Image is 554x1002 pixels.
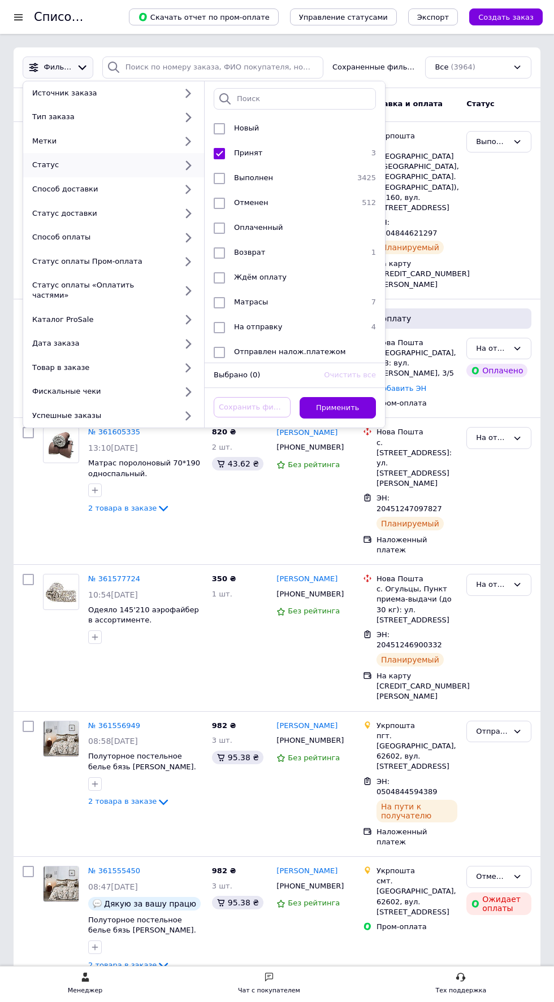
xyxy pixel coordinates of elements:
div: Нова Пошта [376,427,457,437]
span: [PHONE_NUMBER] [276,882,344,890]
span: (3964) [451,63,475,71]
a: № 361555450 [88,866,140,875]
div: Отправлен Укрпочтой [476,726,508,738]
img: :speech_balloon: [93,899,102,908]
div: Тех поддержка [436,985,487,996]
span: 3425 [357,173,376,184]
div: [GEOGRAPHIC_DATA], №8: вул. [PERSON_NAME], 3/5 [376,348,457,379]
span: 2 шт. [212,443,232,451]
button: Создать заказ [469,8,543,25]
div: Способ оплаты [28,232,176,242]
a: 2 товара в заказе [88,797,170,805]
span: Скачать отчет по пром-оплате [138,12,270,22]
span: 982 ₴ [212,721,236,730]
div: Наложенный платеж [376,535,457,555]
a: Одеяло 145'210 аэрофайбер в ассортименте. [88,605,199,625]
a: Фото товару [43,721,79,757]
div: Выбрано (0) [209,370,319,381]
div: с. Огульцы, Пункт приема-выдачи (до 30 кг): ул. [STREET_ADDRESS] [376,584,457,625]
div: На карту [CREDIT_CARD_NUMBER] [PERSON_NAME] [376,259,457,290]
button: Управление статусами [290,8,397,25]
div: Нова Пошта [376,574,457,584]
div: На пути к получателю [376,800,457,822]
div: Чат с покупателем [238,985,300,996]
div: пгт. [GEOGRAPHIC_DATA], 62602, вул. [STREET_ADDRESS] [376,731,457,772]
a: 2 товара в заказе [88,504,170,512]
a: Матрас поролоновый 70*190 односпальный. [88,459,200,478]
div: Оплачено [466,364,527,377]
button: Применить [300,397,376,419]
div: Способ доставки [28,184,176,194]
a: Полуторное постельное белье бязь [PERSON_NAME]. [88,752,196,771]
span: 2 товара в заказе [88,961,157,969]
div: Источник заказа [28,88,176,98]
a: Добавить ЭН [376,384,426,393]
span: Статус [466,99,495,108]
a: № 361605335 [88,428,140,436]
div: Планируемый [376,517,444,530]
span: 1 шт. [212,590,232,598]
span: Дякую за вашу працю [104,899,196,908]
span: 3 [362,148,376,159]
a: Фото товару [43,574,79,610]
span: Создать заказ [478,13,534,21]
input: Поиск [214,88,376,110]
span: ЭН: 0504844621297 [376,218,438,237]
img: Фото товару [44,866,78,901]
div: Метки [28,136,176,146]
a: [PERSON_NAME] [276,866,337,877]
div: Фискальные чеки [28,386,176,397]
div: Нова Пошта [376,338,457,348]
span: 1 [362,247,376,258]
div: На карту [CREDIT_CARD_NUMBER] [PERSON_NAME] [376,671,457,702]
span: Экспорт [417,13,449,21]
span: Сохраненные фильтры: [332,62,417,73]
span: Без рейтинга [288,753,340,762]
div: Укрпошта [376,721,457,731]
span: 10:54[DATE] [88,590,138,599]
div: смт. [GEOGRAPHIC_DATA], 62602, вул. [STREET_ADDRESS] [376,876,457,917]
button: Скачать отчет по пром-оплате [129,8,279,25]
span: 2 товара в заказе [88,504,157,512]
div: Успешные заказы [28,411,176,421]
span: 13:10[DATE] [88,443,138,452]
div: На отправку [476,579,508,591]
div: Планируемый [376,653,444,666]
span: 08:58[DATE] [88,737,138,746]
span: Ждём оплату [234,273,287,281]
span: Оплаченный [234,223,283,232]
div: На отправку [476,432,508,444]
span: 350 ₴ [212,574,236,583]
span: Управление статусами [299,13,388,21]
div: Статус оплаты «Оплатить частями» [28,280,176,300]
span: Все [435,62,448,73]
div: Товар в заказе [28,363,176,373]
span: Без рейтинга [288,607,340,615]
a: 2 товара в заказе [88,961,170,969]
span: [PHONE_NUMBER] [276,443,344,451]
a: № 361577724 [88,574,140,583]
a: [PERSON_NAME] [276,721,337,731]
span: [PHONE_NUMBER] [276,590,344,598]
span: Без рейтинга [288,899,340,907]
span: 982 ₴ [212,866,236,875]
span: На отправку [234,323,282,331]
div: Менеджер [68,985,102,996]
span: 2 товара в заказе [88,797,157,805]
div: с. [GEOGRAPHIC_DATA] ([GEOGRAPHIC_DATA], [GEOGRAPHIC_DATA]. [GEOGRAPHIC_DATA]), 84160, вул. [STRE... [376,141,457,213]
span: ЭН: 0504844594389 [376,777,438,796]
div: Статус [28,160,176,170]
span: Фильтры [44,62,72,73]
span: Принят [234,149,262,157]
span: 3 шт. [212,736,232,744]
span: Выполнен [234,173,273,182]
span: ЭН: 20451246900332 [376,630,442,650]
div: Каталог ProSale [28,315,176,325]
div: Статус оплаты Пром-оплата [28,256,176,267]
span: 512 [362,198,376,208]
a: Создать заказ [458,12,543,21]
img: Фото товару [49,428,73,463]
div: Укрпошта [376,866,457,876]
